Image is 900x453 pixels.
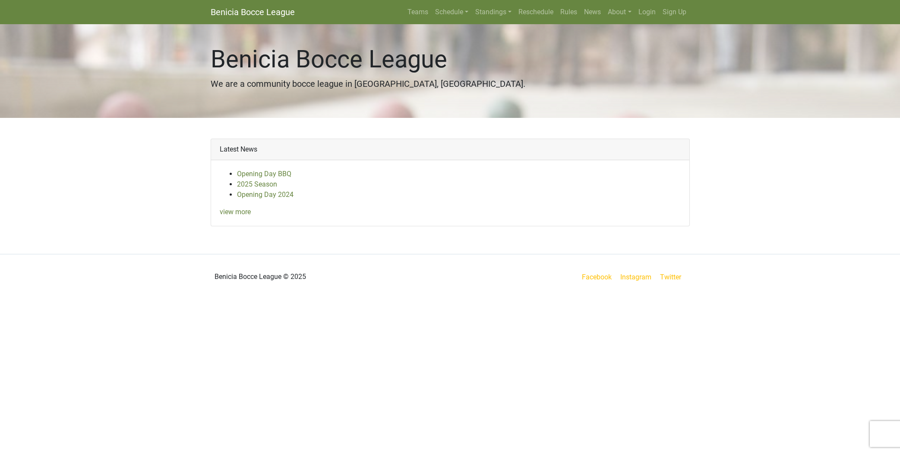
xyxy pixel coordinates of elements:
a: Sign Up [659,3,690,21]
a: Opening Day 2024 [237,190,294,199]
p: We are a community bocce league in [GEOGRAPHIC_DATA], [GEOGRAPHIC_DATA]. [211,77,690,90]
a: Benicia Bocce League [211,3,295,21]
a: Schedule [432,3,472,21]
div: Benicia Bocce League © 2025 [204,261,450,292]
a: Login [635,3,659,21]
h1: Benicia Bocce League [211,45,690,74]
a: Instagram [619,271,653,283]
div: Latest News [211,139,689,160]
a: view more [220,208,251,216]
a: 2025 Season [237,180,277,188]
a: Facebook [580,271,613,283]
a: Rules [557,3,581,21]
a: News [581,3,604,21]
a: Opening Day BBQ [237,170,291,178]
a: Reschedule [515,3,557,21]
a: Standings [472,3,515,21]
a: Twitter [658,271,688,283]
a: About [604,3,635,21]
a: Teams [404,3,432,21]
